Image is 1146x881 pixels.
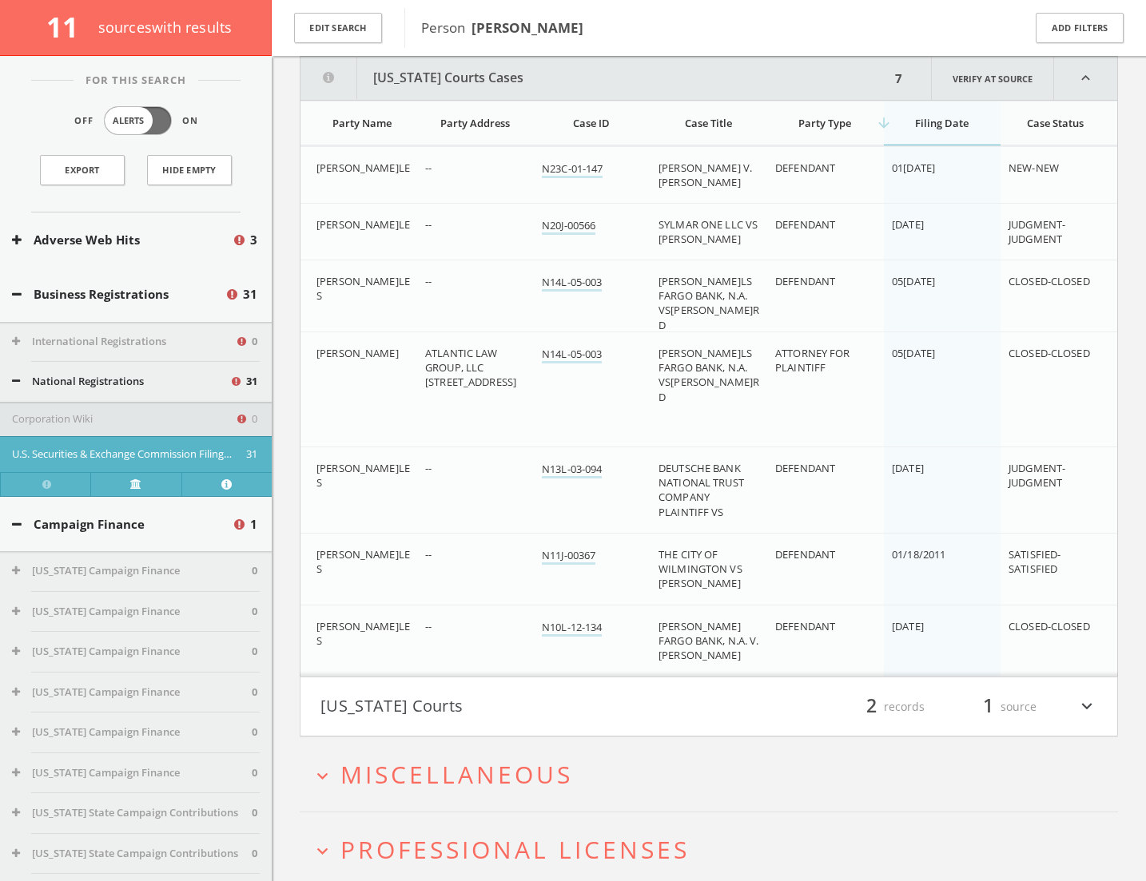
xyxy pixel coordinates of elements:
span: 01/18/2011 [892,547,945,562]
a: N23C-01-147 [542,161,603,178]
span: DEFENDANT [775,161,835,175]
a: Export [40,155,125,185]
span: Miscellaneous [340,758,573,791]
span: [PERSON_NAME]LE S [316,461,410,490]
span: 05[DATE] [892,346,935,360]
span: 0 [252,765,257,781]
span: 0 [252,724,257,740]
button: [US_STATE] Campaign Finance [12,685,252,700]
span: [PERSON_NAME]LE S [316,547,410,576]
span: CLOSED-CLOSED [1009,274,1090,288]
div: Party Type [775,116,874,130]
span: [PERSON_NAME]LS FARGO BANK, N.A. VS[PERSON_NAME]RD [659,274,759,332]
span: 0 [252,563,257,579]
div: Party Address [425,116,524,130]
button: National Registrations [12,374,229,390]
span: SATISFIED-SATISFIED [1009,547,1060,576]
span: 0 [252,846,257,862]
span: JUDGMENT-JUDGMENT [1009,217,1065,246]
span: Off [74,114,94,128]
span: [DATE] [892,461,924,475]
button: [US_STATE] Campaign Finance [12,644,252,660]
i: expand_more [1076,693,1097,720]
button: [US_STATE] State Campaign Contributions [12,805,252,821]
button: [US_STATE] Courts Cases [300,57,890,100]
button: [US_STATE] Campaign Finance [12,765,252,781]
span: [PERSON_NAME] [316,346,399,360]
a: Verify at source [931,57,1054,100]
span: 01[DATE] [892,161,935,175]
span: 0 [252,411,257,427]
b: [PERSON_NAME] [472,18,583,37]
a: N10L-12-134 [542,620,602,637]
a: N14L-05-003 [542,275,602,292]
button: International Registrations [12,334,235,350]
a: N14L-05-003 [542,347,602,363]
span: DEFENDANT [775,619,835,633]
span: [PERSON_NAME] V. [PERSON_NAME] [659,161,752,189]
span: DEFENDANT [775,217,835,232]
span: 2 [859,692,884,720]
span: 0 [252,685,257,700]
button: [US_STATE] Campaign Finance [12,724,252,740]
span: NEW-NEW [1009,161,1059,175]
button: Campaign Finance [12,515,232,534]
span: -- [425,217,432,232]
i: expand_more [312,840,333,862]
button: expand_moreMiscellaneous [312,761,1118,788]
span: [PERSON_NAME] FARGO BANK, N.A. V. [PERSON_NAME] [659,619,758,662]
div: grid [300,146,1117,677]
span: ATTORNEY FOR PLAINTIFF [775,346,850,375]
span: JUDGMENT-JUDGMENT [1009,461,1065,490]
a: N20J-00566 [542,218,595,235]
a: N13L-03-094 [542,462,602,478]
div: 7 [890,57,907,100]
span: [DATE] [892,619,924,633]
span: On [182,114,198,128]
i: expand_more [312,765,333,787]
span: Professional Licenses [340,833,690,866]
span: [PERSON_NAME]LE [316,217,410,232]
span: DEUTSCHE BANK NATIONAL TRUST COMPANY PLAINTIFF VS [659,461,744,519]
span: 1 [976,692,1001,720]
span: -- [425,619,432,633]
span: DEFENDANT [775,547,835,562]
div: Case ID [542,116,641,130]
span: THE CITY OF WILMINGTON VS [PERSON_NAME] [659,547,742,590]
span: 0 [252,334,257,350]
span: ATLANTIC LAW GROUP, LLC [STREET_ADDRESS] [425,346,516,389]
div: Filing Date [892,116,991,130]
button: Business Registrations [12,285,225,304]
button: [US_STATE] Courts [320,693,709,720]
span: CLOSED-CLOSED [1009,619,1090,633]
span: DEFENDANT [775,461,835,475]
button: Hide Empty [147,155,232,185]
div: Party Name [316,116,408,130]
i: expand_less [1054,57,1117,100]
span: 05[DATE] [892,274,935,288]
span: [PERSON_NAME]LE S [316,619,410,648]
span: [PERSON_NAME]LE [316,161,410,175]
button: Adverse Web Hits [12,231,232,249]
i: arrow_downward [876,115,892,131]
div: Case Title [659,116,758,130]
button: [US_STATE] Campaign Finance [12,604,252,620]
span: 0 [252,604,257,620]
button: [US_STATE] State Campaign Contributions [12,846,252,862]
span: For This Search [74,73,198,89]
span: [PERSON_NAME]LE S [316,274,410,303]
span: 31 [246,374,257,390]
span: [PERSON_NAME]LS FARGO BANK, N.A. VS[PERSON_NAME]RD [659,346,759,404]
span: CLOSED-CLOSED [1009,346,1090,360]
span: -- [425,274,432,288]
span: 0 [252,805,257,821]
span: 0 [252,644,257,660]
span: 11 [46,8,92,46]
span: -- [425,161,432,175]
button: Corporation Wiki [12,411,235,427]
button: expand_moreProfessional Licenses [312,836,1118,863]
a: Verify at source [90,472,181,496]
span: 31 [246,446,257,462]
div: source [941,693,1037,720]
span: Person [421,18,583,37]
